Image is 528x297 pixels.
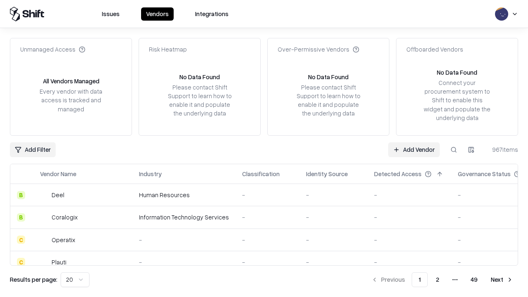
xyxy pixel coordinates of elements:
[97,7,125,21] button: Issues
[406,45,463,54] div: Offboarded Vendors
[17,213,25,222] div: B
[52,191,64,199] div: Deel
[388,142,440,157] a: Add Vendor
[139,170,162,178] div: Industry
[306,258,361,266] div: -
[242,236,293,244] div: -
[37,87,105,113] div: Every vendor with data access is tracked and managed
[374,191,445,199] div: -
[10,275,57,284] p: Results per page:
[306,191,361,199] div: -
[242,170,280,178] div: Classification
[20,45,85,54] div: Unmanaged Access
[139,258,229,266] div: -
[458,170,511,178] div: Governance Status
[10,142,56,157] button: Add Filter
[179,73,220,81] div: No Data Found
[278,45,359,54] div: Over-Permissive Vendors
[52,258,66,266] div: Plauti
[242,191,293,199] div: -
[43,77,99,85] div: All Vendors Managed
[40,191,48,199] img: Deel
[165,83,234,118] div: Please contact Shift Support to learn how to enable it and populate the underlying data
[485,145,518,154] div: 967 items
[366,272,518,287] nav: pagination
[141,7,174,21] button: Vendors
[40,236,48,244] img: Operatix
[242,258,293,266] div: -
[374,236,445,244] div: -
[308,73,349,81] div: No Data Found
[429,272,446,287] button: 2
[17,258,25,266] div: C
[149,45,187,54] div: Risk Heatmap
[306,236,361,244] div: -
[242,213,293,222] div: -
[40,170,76,178] div: Vendor Name
[374,213,445,222] div: -
[306,213,361,222] div: -
[412,272,428,287] button: 1
[17,191,25,199] div: B
[52,236,75,244] div: Operatix
[294,83,363,118] div: Please contact Shift Support to learn how to enable it and populate the underlying data
[374,258,445,266] div: -
[17,236,25,244] div: C
[423,78,491,122] div: Connect your procurement system to Shift to enable this widget and populate the underlying data
[52,213,78,222] div: Coralogix
[190,7,233,21] button: Integrations
[40,213,48,222] img: Coralogix
[139,236,229,244] div: -
[437,68,477,77] div: No Data Found
[40,258,48,266] img: Plauti
[374,170,422,178] div: Detected Access
[486,272,518,287] button: Next
[464,272,484,287] button: 49
[139,191,229,199] div: Human Resources
[306,170,348,178] div: Identity Source
[139,213,229,222] div: Information Technology Services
